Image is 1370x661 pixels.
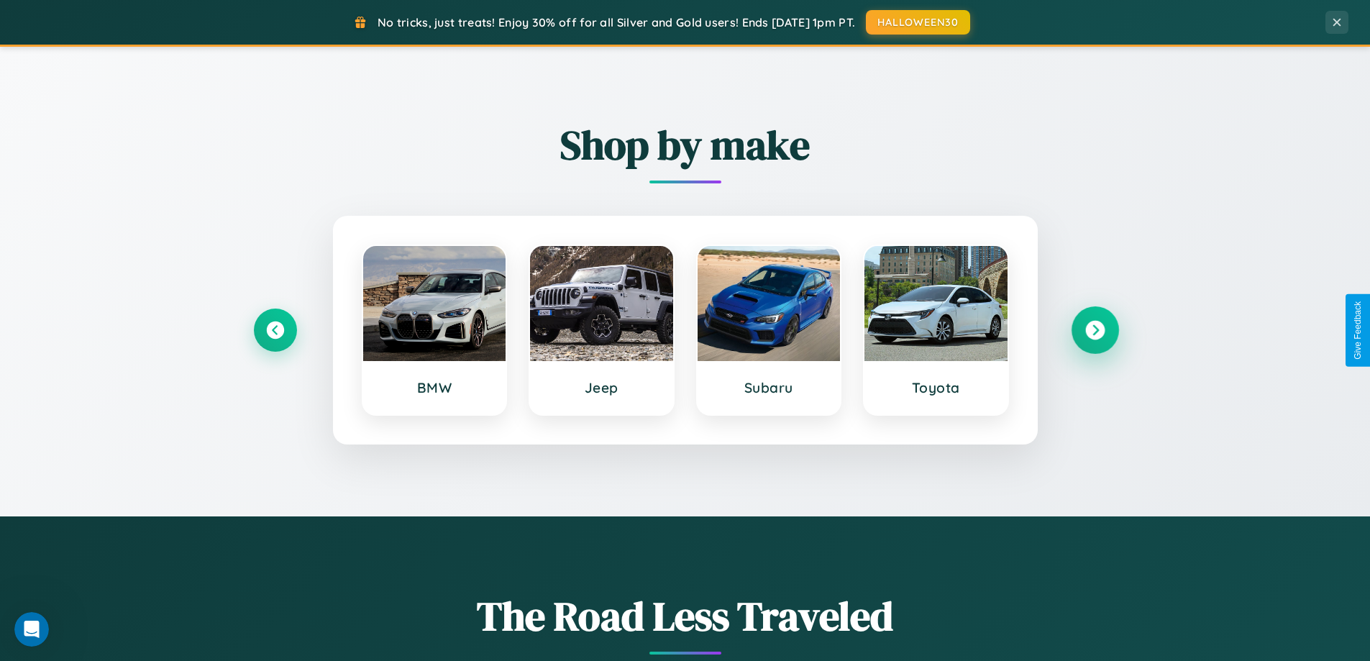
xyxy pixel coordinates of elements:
h3: BMW [378,379,492,396]
h3: Subaru [712,379,826,396]
div: Give Feedback [1353,301,1363,360]
button: HALLOWEEN30 [866,10,970,35]
h3: Toyota [879,379,993,396]
span: No tricks, just treats! Enjoy 30% off for all Silver and Gold users! Ends [DATE] 1pm PT. [378,15,855,29]
iframe: Intercom live chat [14,612,49,647]
h3: Jeep [544,379,659,396]
h2: Shop by make [254,117,1117,173]
h1: The Road Less Traveled [254,588,1117,644]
